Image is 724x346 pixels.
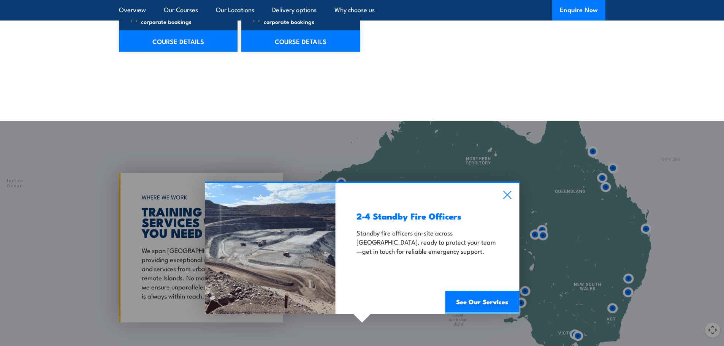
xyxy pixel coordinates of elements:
a: COURSE DETAILS [119,30,238,52]
span: Individuals, small groups or corporate bookings [141,11,225,25]
a: See Our Services [445,291,519,314]
span: Individuals, small groups or corporate bookings [264,11,347,25]
a: COURSE DETAILS [241,30,360,52]
h3: 2-4 Standby Fire Officers [356,212,498,220]
p: Standby fire officers on-site across [GEOGRAPHIC_DATA], ready to protect your team—get in touch f... [356,228,498,255]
